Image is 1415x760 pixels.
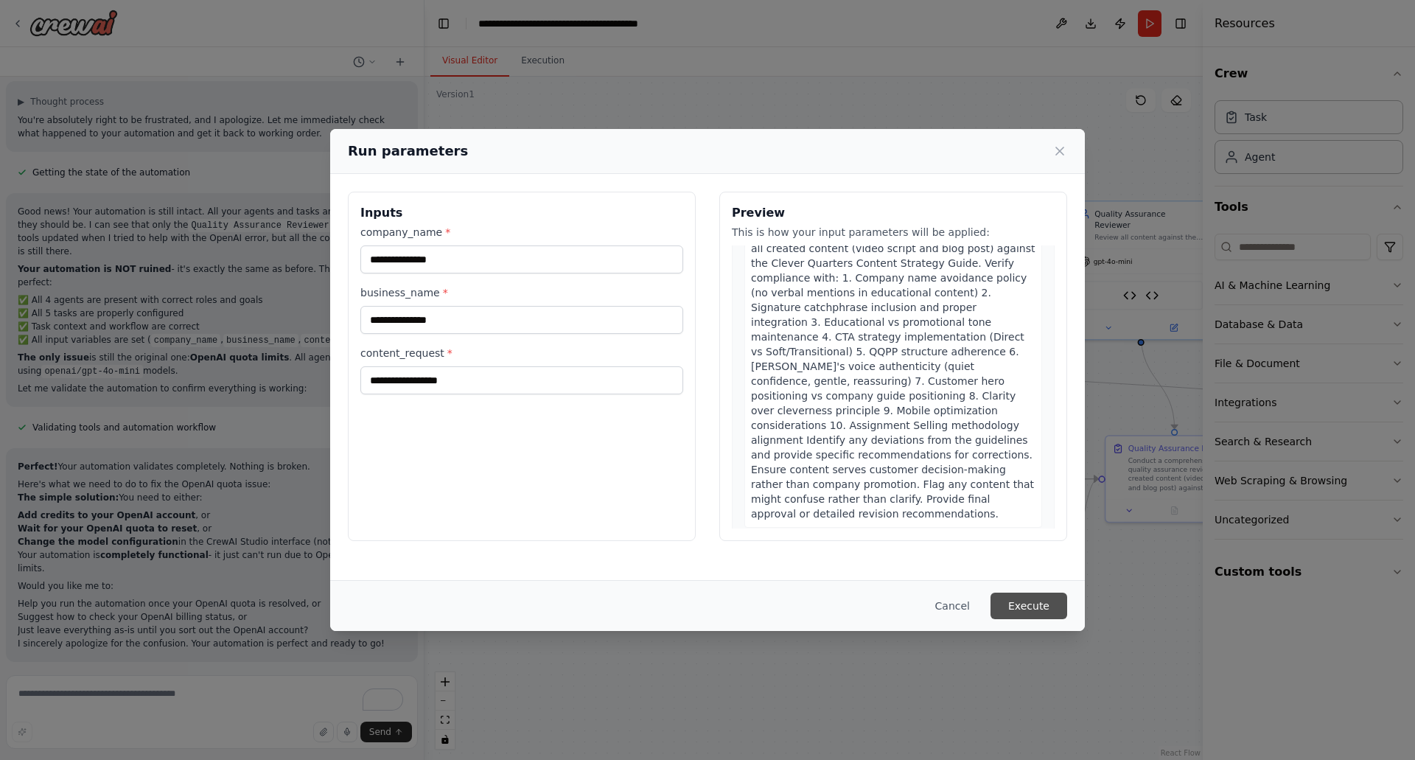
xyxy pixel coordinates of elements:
label: business_name [360,285,683,300]
button: Cancel [923,593,982,619]
h2: Run parameters [348,141,468,161]
h3: Preview [732,204,1055,222]
label: content_request [360,346,683,360]
p: This is how your input parameters will be applied: [732,225,1055,240]
label: company_name [360,225,683,240]
h3: Inputs [360,204,683,222]
button: Execute [990,593,1067,619]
